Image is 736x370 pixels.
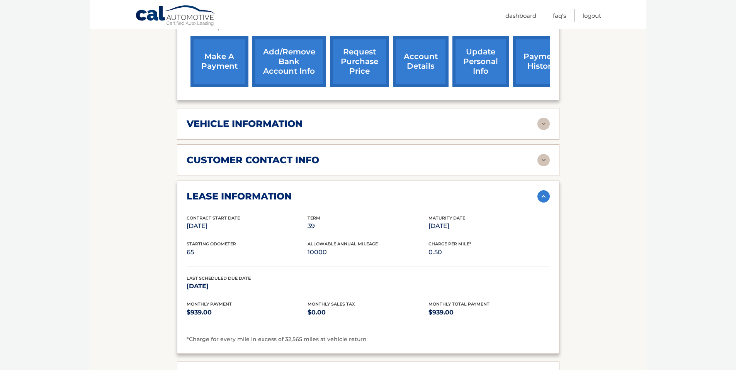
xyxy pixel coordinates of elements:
[187,221,308,231] p: [DATE]
[187,247,308,258] p: 65
[537,118,550,130] img: accordion-rest.svg
[537,190,550,203] img: accordion-active.svg
[252,36,326,87] a: Add/Remove bank account info
[187,118,303,130] h2: vehicle information
[452,36,509,87] a: update personal info
[187,336,367,343] span: *Charge for every mile in excess of 32,565 miles at vehicle return
[187,241,236,247] span: Starting Odometer
[135,5,216,27] a: Cal Automotive
[505,9,536,22] a: Dashboard
[428,301,490,307] span: Monthly Total Payment
[428,241,471,247] span: Charge Per Mile*
[187,281,308,292] p: [DATE]
[393,36,449,87] a: account details
[187,215,240,221] span: Contract Start Date
[428,307,549,318] p: $939.00
[583,9,601,22] a: Logout
[553,9,566,22] a: FAQ's
[308,247,428,258] p: 10000
[428,247,549,258] p: 0.50
[428,221,549,231] p: [DATE]
[308,241,378,247] span: Allowable Annual Mileage
[537,154,550,166] img: accordion-rest.svg
[308,215,320,221] span: Term
[513,36,571,87] a: payment history
[187,191,292,202] h2: lease information
[187,275,251,281] span: Last Scheduled Due Date
[190,36,248,87] a: make a payment
[187,301,232,307] span: Monthly Payment
[187,154,319,166] h2: customer contact info
[308,307,428,318] p: $0.00
[308,301,355,307] span: Monthly Sales Tax
[187,307,308,318] p: $939.00
[308,221,428,231] p: 39
[330,36,389,87] a: request purchase price
[428,215,465,221] span: Maturity Date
